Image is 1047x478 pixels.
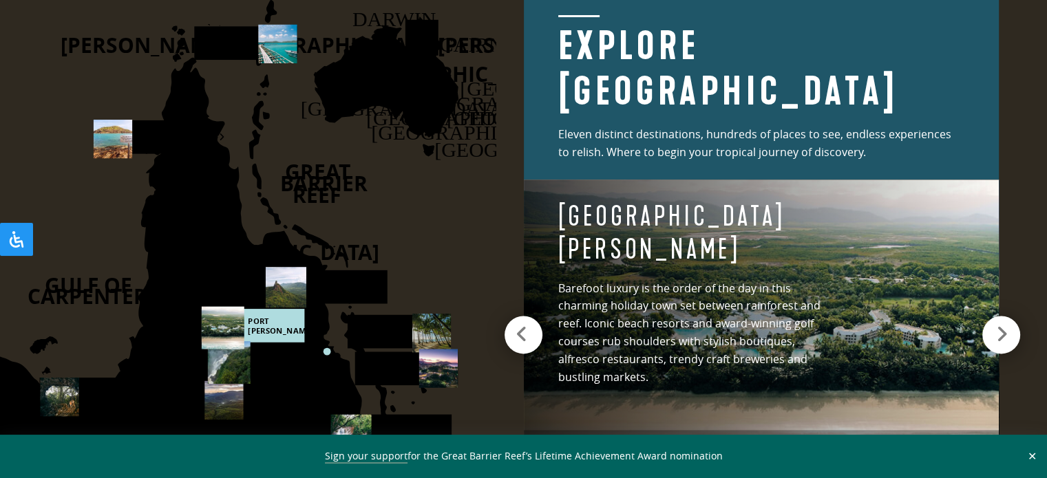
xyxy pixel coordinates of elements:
text: [GEOGRAPHIC_DATA] [460,76,670,99]
text: [GEOGRAPHIC_DATA] [345,60,555,88]
a: Sign your support [325,449,408,464]
text: [GEOGRAPHIC_DATA] [434,138,645,161]
svg: Open Accessibility Panel [8,231,25,248]
text: GULF OF [44,270,131,298]
text: [GEOGRAPHIC_DATA] [169,238,379,266]
text: CARPENTERIA [28,282,169,310]
text: [GEOGRAPHIC_DATA] [366,106,577,129]
h2: Explore [GEOGRAPHIC_DATA] [558,15,964,115]
text: PENINSULA [168,250,286,278]
text: [GEOGRAPHIC_DATA] [300,97,511,120]
span: for the Great Barrier Reef’s Lifetime Achievement Award nomination [325,449,723,464]
button: Close [1024,450,1040,462]
h4: [GEOGRAPHIC_DATA][PERSON_NAME] [558,200,822,266]
p: Eleven distinct destinations, hundreds of places to see, endless experiences to relish. Where to ... [558,126,964,162]
p: Barefoot luxury is the order of the day in this charming holiday town set between rainforest and ... [558,280,822,387]
text: REEF [293,181,341,209]
text: GREAT [285,157,350,186]
text: [GEOGRAPHIC_DATA] [407,92,617,115]
text: BARRIER [280,169,368,197]
text: [GEOGRAPHIC_DATA] [371,120,582,143]
text: DARWIN [352,7,436,30]
text: [PERSON_NAME][GEOGRAPHIC_DATA][PERSON_NAME] [61,31,605,59]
